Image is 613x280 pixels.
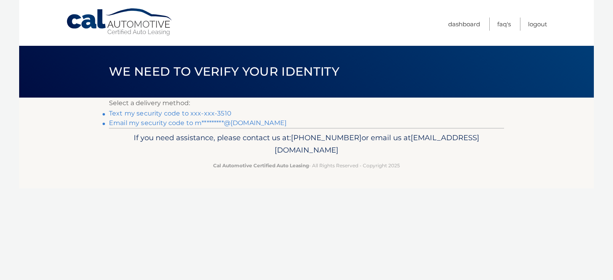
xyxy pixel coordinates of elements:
p: - All Rights Reserved - Copyright 2025 [114,161,499,170]
a: Cal Automotive [66,8,174,36]
a: Dashboard [448,18,480,31]
a: Email my security code to m*********@[DOMAIN_NAME] [109,119,287,127]
span: [PHONE_NUMBER] [291,133,362,142]
a: Text my security code to xxx-xxx-3510 [109,110,231,117]
a: Logout [528,18,547,31]
p: Select a delivery method: [109,98,504,109]
span: We need to verify your identity [109,64,339,79]
strong: Cal Automotive Certified Auto Leasing [213,163,309,168]
a: FAQ's [497,18,511,31]
p: If you need assistance, please contact us at: or email us at [114,131,499,157]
